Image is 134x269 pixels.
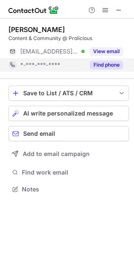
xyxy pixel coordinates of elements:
img: ContactOut v5.3.10 [8,5,59,15]
button: Send email [8,126,129,141]
div: Content & Community @ Prolicious [8,35,129,42]
span: [EMAIL_ADDRESS][DOMAIN_NAME] [20,48,78,55]
span: AI write personalized message [23,110,113,117]
span: Find work email [22,169,126,176]
button: Notes [8,183,129,195]
div: Save to List / ATS / CRM [23,90,114,97]
button: Add to email campaign [8,146,129,161]
button: save-profile-one-click [8,86,129,101]
div: [PERSON_NAME] [8,25,65,34]
button: Reveal Button [90,47,123,56]
span: Add to email campaign [23,151,90,157]
button: Find work email [8,167,129,178]
button: AI write personalized message [8,106,129,121]
span: Send email [23,130,55,137]
button: Reveal Button [90,61,123,69]
span: Notes [22,186,126,193]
